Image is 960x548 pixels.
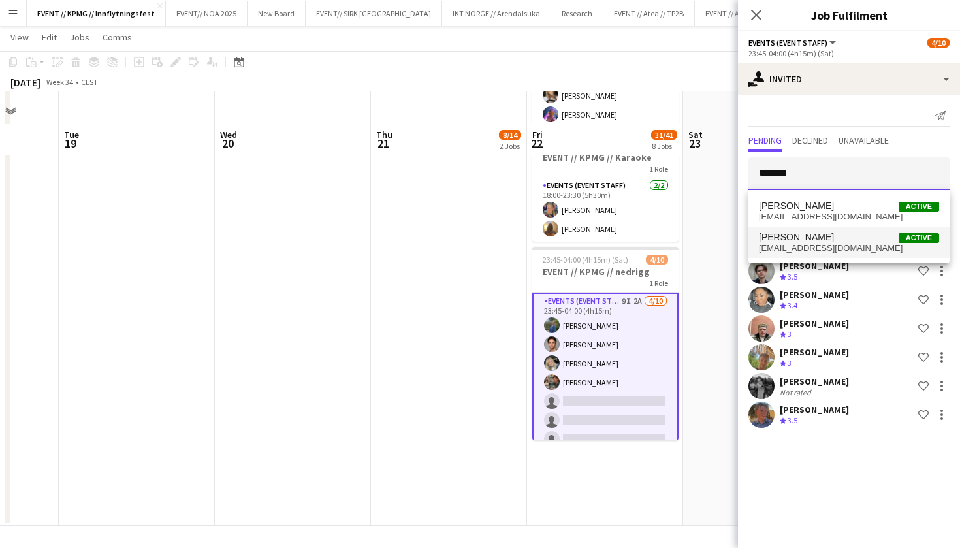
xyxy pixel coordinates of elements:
span: 1 Role [649,278,668,288]
span: 4/10 [646,255,668,265]
button: EVENT// NOA 2025 [166,1,248,26]
button: EVENT // Atea Community 2025 [695,1,820,26]
span: Bastian Solem [759,232,834,243]
span: 31/41 [651,130,677,140]
span: Declined [792,136,828,145]
span: View [10,31,29,43]
div: Invited [738,63,960,95]
span: 4/10 [927,38,950,48]
span: 21 [374,136,392,151]
span: bastian.bringsverd@gmail.com [759,212,939,222]
h3: EVENT // KPMG // Karaoke [532,152,679,163]
div: [PERSON_NAME] [780,260,849,272]
span: 23 [686,136,703,151]
div: 23:45-04:00 (4h15m) (Sat) [748,48,950,58]
div: 8 Jobs [652,141,677,151]
div: 2 Jobs [500,141,520,151]
div: [PERSON_NAME] [780,289,849,300]
div: [PERSON_NAME] [780,317,849,329]
h3: EVENT // KPMG // nedrigg [532,266,679,278]
h3: Job Fulfilment [738,7,960,24]
button: EVENT// SIRK [GEOGRAPHIC_DATA] [306,1,442,26]
app-job-card: 23:45-04:00 (4h15m) (Sat)4/10EVENT // KPMG // nedrigg1 RoleEvents (Event Staff)9I2A4/1023:45-04:0... [532,247,679,440]
span: 23:45-04:00 (4h15m) (Sat) [543,255,628,265]
span: Pending [748,136,782,145]
span: Bastian Bringsverd [759,201,834,212]
span: Events (Event Staff) [748,38,827,48]
span: Jobs [70,31,89,43]
span: Fri [532,129,543,140]
a: Jobs [65,29,95,46]
span: Thu [376,129,392,140]
span: bastia1508@gmail.com [759,243,939,253]
span: Wed [220,129,237,140]
span: Sat [688,129,703,140]
button: IKT NORGE // Arendalsuka [442,1,551,26]
button: Events (Event Staff) [748,38,838,48]
span: 8/14 [499,130,521,140]
a: View [5,29,34,46]
span: 3.5 [788,415,797,425]
div: [PERSON_NAME] [780,404,849,415]
span: Edit [42,31,57,43]
span: 22 [530,136,543,151]
app-job-card: 18:00-23:30 (5h30m)2/2EVENT // KPMG // Karaoke1 RoleEvents (Event Staff)2/218:00-23:30 (5h30m)[PE... [532,133,679,242]
div: [PERSON_NAME] [780,376,849,387]
button: EVENT // KPMG // Innflytningsfest [27,1,166,26]
span: 3.5 [788,272,797,282]
span: Week 34 [43,77,76,87]
app-card-role: Events (Event Staff)2/218:00-23:30 (5h30m)[PERSON_NAME][PERSON_NAME] [532,178,679,242]
span: Active [899,233,939,243]
div: CEST [81,77,98,87]
a: Comms [97,29,137,46]
span: 3 [788,358,792,368]
span: 3 [788,329,792,339]
div: Not rated [780,387,814,397]
span: Tue [64,129,79,140]
span: 3.4 [788,300,797,310]
span: Unavailable [839,136,889,145]
span: 1 Role [649,164,668,174]
button: New Board [248,1,306,26]
div: [PERSON_NAME] [780,346,849,358]
a: Edit [37,29,62,46]
button: Research [551,1,603,26]
div: [DATE] [10,76,40,89]
span: Active [899,202,939,212]
span: Comms [103,31,132,43]
span: 19 [62,136,79,151]
app-card-role: Events (Event Staff)9I2A4/1023:45-04:00 (4h15m)[PERSON_NAME][PERSON_NAME][PERSON_NAME][PERSON_NAME] [532,293,679,510]
button: EVENT // Atea // TP2B [603,1,695,26]
span: 20 [218,136,237,151]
